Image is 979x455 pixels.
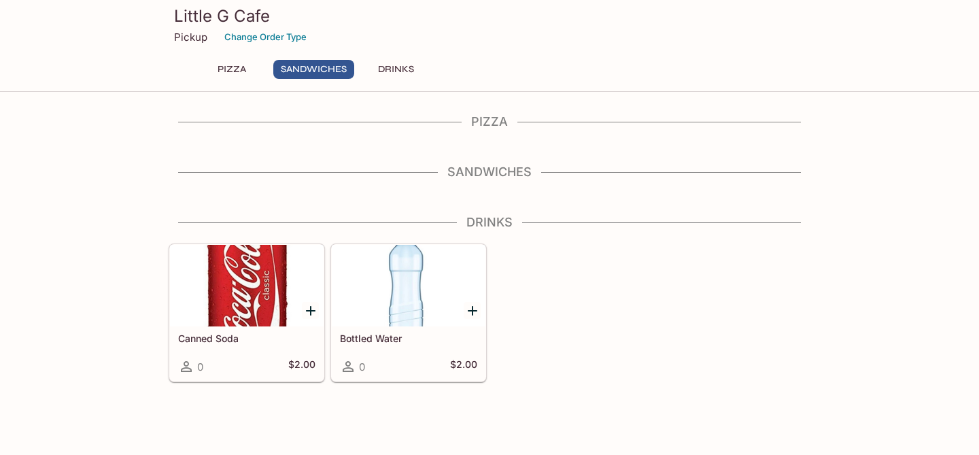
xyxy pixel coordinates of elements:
[450,358,477,375] h5: $2.00
[331,244,486,382] a: Bottled Water0$2.00
[365,60,426,79] button: Drinks
[170,245,324,326] div: Canned Soda
[288,358,315,375] h5: $2.00
[218,27,313,48] button: Change Order Type
[169,165,810,180] h4: Sandwiches
[174,31,207,44] p: Pickup
[178,333,315,344] h5: Canned Soda
[201,60,262,79] button: Pizza
[273,60,354,79] button: Sandwiches
[464,302,481,319] button: Add Bottled Water
[359,360,365,373] span: 0
[169,215,810,230] h4: Drinks
[197,360,203,373] span: 0
[169,244,324,382] a: Canned Soda0$2.00
[332,245,485,326] div: Bottled Water
[340,333,477,344] h5: Bottled Water
[169,114,810,129] h4: Pizza
[174,5,805,27] h3: Little G Cafe
[302,302,319,319] button: Add Canned Soda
